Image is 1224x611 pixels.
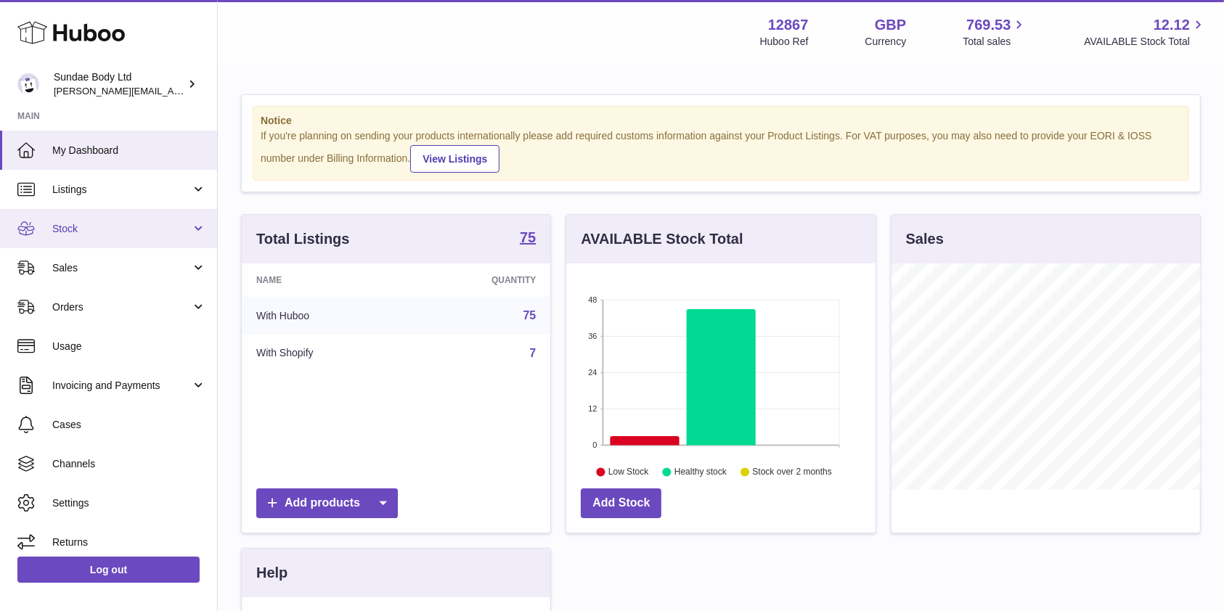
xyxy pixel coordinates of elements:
span: 12.12 [1154,15,1190,35]
a: 75 [523,309,536,321]
a: Add products [256,488,398,518]
span: Total sales [963,35,1027,49]
text: Stock over 2 months [753,467,832,477]
td: With Shopify [242,335,408,372]
span: Cases [52,418,206,432]
a: 7 [529,347,536,359]
text: Low Stock [608,467,649,477]
span: Settings [52,496,206,510]
h3: Total Listings [256,229,350,249]
span: 769.53 [966,15,1011,35]
a: Log out [17,557,200,583]
text: Healthy stock [674,467,727,477]
span: Listings [52,183,191,197]
span: My Dashboard [52,144,206,157]
span: Invoicing and Payments [52,379,191,393]
div: Huboo Ref [760,35,809,49]
strong: Notice [261,114,1181,128]
th: Quantity [408,263,550,297]
span: Channels [52,457,206,471]
a: 12.12 AVAILABLE Stock Total [1084,15,1207,49]
td: With Huboo [242,297,408,335]
img: dianne@sundaebody.com [17,73,39,95]
strong: 75 [520,230,536,245]
div: If you're planning on sending your products internationally please add required customs informati... [261,129,1181,173]
h3: Sales [906,229,944,249]
div: Currency [865,35,907,49]
span: Sales [52,261,191,275]
text: 24 [589,368,597,377]
th: Name [242,263,408,297]
strong: 12867 [768,15,809,35]
text: 12 [589,404,597,413]
span: Returns [52,536,206,549]
span: Stock [52,222,191,236]
strong: GBP [875,15,906,35]
text: 36 [589,332,597,340]
span: AVAILABLE Stock Total [1084,35,1207,49]
span: Usage [52,340,206,353]
h3: Help [256,563,287,583]
div: Sundae Body Ltd [54,70,184,98]
span: [PERSON_NAME][EMAIL_ADDRESS][DOMAIN_NAME] [54,85,291,97]
a: 769.53 Total sales [963,15,1027,49]
h3: AVAILABLE Stock Total [581,229,743,249]
a: 75 [520,230,536,247]
a: View Listings [410,145,499,173]
text: 48 [589,295,597,304]
span: Orders [52,300,191,314]
a: Add Stock [581,488,661,518]
text: 0 [593,440,597,449]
